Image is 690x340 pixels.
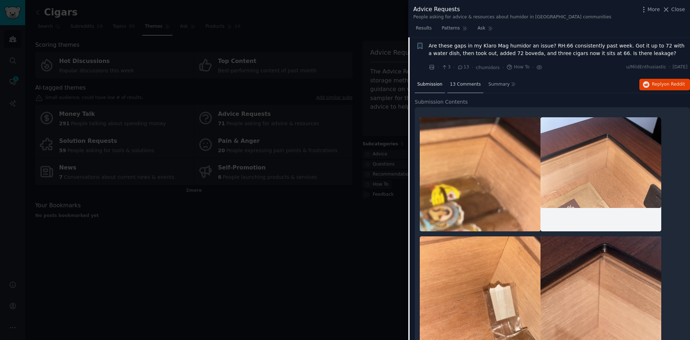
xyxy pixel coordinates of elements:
a: Results [413,23,434,37]
span: r/humidors [476,65,500,70]
span: Patterns [442,25,460,32]
span: · [669,64,670,71]
span: How To [506,64,530,71]
span: · [502,64,503,71]
span: Summary [488,81,510,88]
button: More [640,6,660,13]
span: 3 [441,64,450,71]
span: u/MildEnthusiastic [626,64,666,71]
span: · [453,64,455,71]
span: · [471,64,473,71]
img: Are these gaps in my Klaro Mag humidor an issue? RH:66 consistently past week. Got it up to 72 wi... [540,117,661,208]
span: on Reddit [664,82,685,87]
span: Reply [652,81,685,88]
span: Submission [417,81,442,88]
span: Submission Contents [415,98,468,106]
img: Are these gaps in my Klaro Mag humidor an issue? RH:66 consistently past week. Got it up to 72 wi... [420,117,540,231]
a: Patterns [439,23,470,37]
div: People asking for advice & resources about humidor in [GEOGRAPHIC_DATA] communities [413,14,611,21]
a: Ask [475,23,496,37]
button: Replyon Reddit [639,79,690,90]
span: 13 Comments [450,81,481,88]
span: Results [416,25,432,32]
span: [DATE] [673,64,687,71]
button: Close [662,6,685,13]
div: Advice Requests [413,5,611,14]
span: Close [671,6,685,13]
span: 13 [457,64,469,71]
a: Are these gaps in my Klaro Mag humidor an issue? RH:66 consistently past week. Got it up to 72 wi... [429,42,688,57]
span: · [532,64,533,71]
span: More [648,6,660,13]
span: Ask [478,25,486,32]
span: · [437,64,439,71]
